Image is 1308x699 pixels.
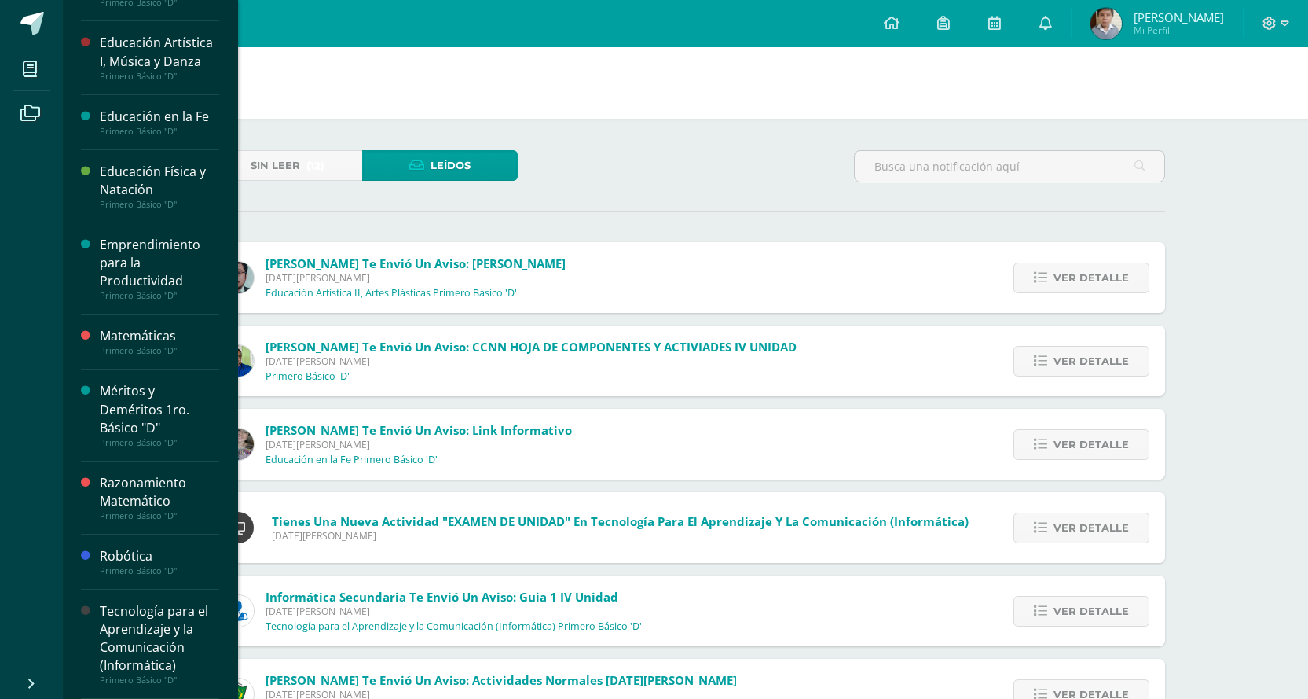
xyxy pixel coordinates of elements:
[266,287,517,300] p: Educación Artística II, Artes Plásticas Primero Básico 'D'
[100,602,219,686] a: Tecnología para el Aprendizaje y la Comunicación (Informática)Primero Básico "D"
[100,236,219,290] div: Emprendimiento para la Productividad
[100,163,219,210] a: Educación Física y NataciónPrimero Básico "D"
[100,290,219,301] div: Primero Básico "D"
[266,589,618,605] span: Informática Secundaria te envió un aviso: Guia 1 IV Unidad
[100,199,219,210] div: Primero Básico "D"
[266,454,438,466] p: Educación en la Fe Primero Básico 'D'
[100,474,219,510] div: Razonamiento Matemático
[100,510,219,521] div: Primero Básico "D"
[100,34,219,81] a: Educación Artística I, Música y DanzaPrimero Básico "D"
[100,345,219,356] div: Primero Básico "D"
[1134,24,1224,37] span: Mi Perfil
[100,108,219,137] a: Educación en la FePrimero Básico "D"
[266,605,642,618] span: [DATE][PERSON_NAME]
[100,437,219,448] div: Primero Básico "D"
[266,620,642,633] p: Tecnología para el Aprendizaje y la Comunicación (Informática) Primero Básico 'D'
[266,370,350,383] p: Primero Básico 'D'
[1053,430,1129,459] span: Ver detalle
[100,382,219,436] div: Méritos y Deméritos 1ro. Básico "D"
[100,675,219,686] div: Primero Básico "D"
[1134,9,1224,25] span: [PERSON_NAME]
[266,422,572,438] span: [PERSON_NAME] te envió un aviso: Link Informativo
[100,34,219,70] div: Educación Artística I, Música y Danza
[100,236,219,301] a: Emprendimiento para la ProductividadPrimero Básico "D"
[272,529,969,543] span: [DATE][PERSON_NAME]
[100,163,219,199] div: Educación Física y Natación
[1053,347,1129,376] span: Ver detalle
[855,151,1164,182] input: Busca una notificación aquí
[306,151,324,180] span: (12)
[100,382,219,447] a: Méritos y Deméritos 1ro. Básico "D"Primero Básico "D"
[266,438,572,451] span: [DATE][PERSON_NAME]
[272,513,969,529] span: Tienes una nueva actividad "EXAMEN DE UNIDAD" En Tecnología para el Aprendizaje y la Comunicación...
[100,327,219,356] a: MatemáticasPrimero Básico "D"
[431,151,471,180] span: Leídos
[1053,513,1129,543] span: Ver detalle
[100,547,219,576] a: RobóticaPrimero Básico "D"
[100,71,219,82] div: Primero Básico "D"
[100,108,219,126] div: Educación en la Fe
[100,547,219,565] div: Robótica
[1090,8,1122,39] img: fa3ee579a16075afe409a863d26d9a77.png
[362,150,518,181] a: Leídos
[207,150,362,181] a: Sin leer(12)
[266,339,797,355] span: [PERSON_NAME] te envió un aviso: CCNN HOJA DE COMPONENTES Y ACTIVIADES IV UNIDAD
[100,327,219,345] div: Matemáticas
[266,271,566,285] span: [DATE][PERSON_NAME]
[100,602,219,675] div: Tecnología para el Aprendizaje y la Comunicación (Informática)
[1053,263,1129,292] span: Ver detalle
[251,151,300,180] span: Sin leer
[266,672,737,688] span: [PERSON_NAME] te envió un aviso: Actividades Normales [DATE][PERSON_NAME]
[1053,597,1129,626] span: Ver detalle
[100,565,219,576] div: Primero Básico "D"
[266,355,797,368] span: [DATE][PERSON_NAME]
[266,256,566,271] span: [PERSON_NAME] te envió un aviso: [PERSON_NAME]
[100,474,219,521] a: Razonamiento MatemáticoPrimero Básico "D"
[100,126,219,137] div: Primero Básico "D"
